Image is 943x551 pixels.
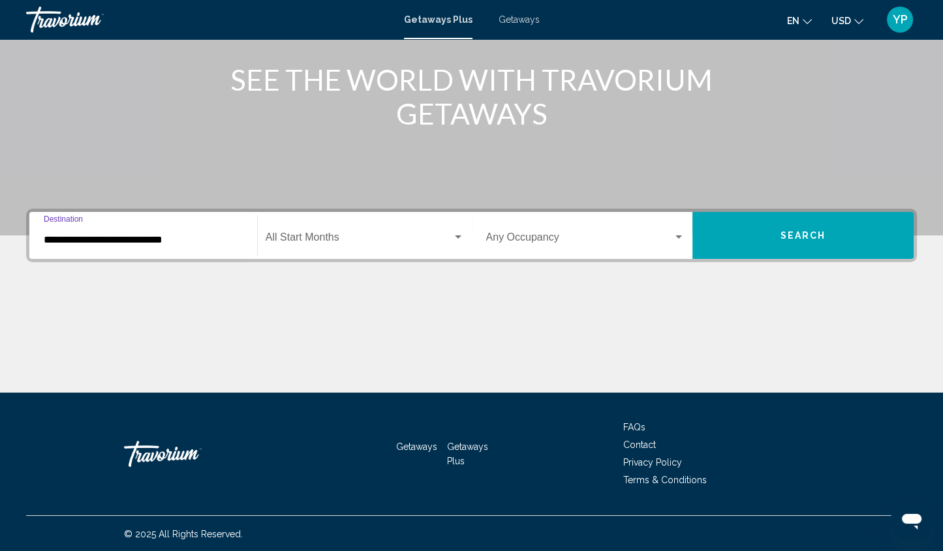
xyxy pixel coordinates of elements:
a: Getaways Plus [404,14,472,25]
span: Search [781,231,826,241]
button: Change language [787,11,812,30]
a: Getaways [499,14,540,25]
div: Search widget [29,212,914,259]
button: Change currency [831,11,863,30]
a: Getaways Plus [447,441,488,466]
a: Privacy Policy [623,457,682,468]
a: Travorium [26,7,391,33]
span: YP [893,13,908,26]
a: Travorium [124,434,255,473]
a: Getaways [396,441,437,452]
span: en [787,16,799,26]
span: © 2025 All Rights Reserved. [124,529,243,539]
h1: SEE THE WORLD WITH TRAVORIUM GETAWAYS [227,63,717,130]
span: USD [831,16,851,26]
a: Terms & Conditions [623,475,707,485]
button: Search [692,212,914,259]
iframe: Кнопка для запуску вікна повідомлень [891,499,933,541]
button: User Menu [883,6,917,33]
a: FAQs [623,422,645,432]
a: Contact [623,439,656,450]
